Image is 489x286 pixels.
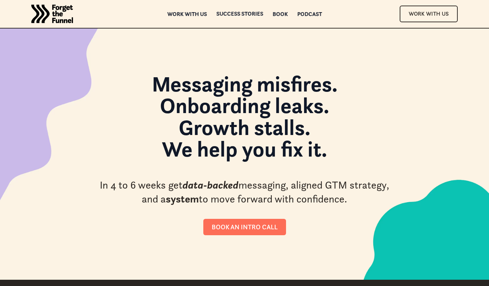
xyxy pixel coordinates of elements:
a: Work With Us [400,6,458,22]
div: Book an intro call [212,223,278,231]
a: Book an intro call [203,219,286,235]
a: Podcast [297,11,322,16]
a: Success Stories [216,11,263,16]
a: Work with us [167,11,207,16]
div: In 4 to 6 weeks get messaging, aligned GTM strategy, and a to move forward with confidence. [97,178,392,206]
strong: Messaging misfires. Onboarding leaks. Growth stalls. We help you fix it. [152,70,337,162]
a: Book [272,11,288,16]
strong: system [166,192,199,205]
em: data-backed [182,178,238,191]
